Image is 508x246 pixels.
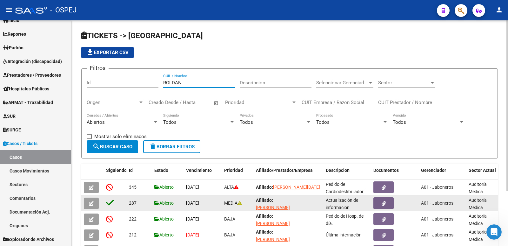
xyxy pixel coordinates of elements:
span: Gerenciador [421,168,446,173]
button: Exportar CSV [81,47,134,58]
mat-icon: delete [149,143,157,150]
span: Borrar Filtros [149,144,195,150]
span: Casos / Tickets [3,140,37,147]
span: Prioridad [225,100,291,105]
span: Prestadores / Proveedores [3,72,61,79]
span: Hospitales Públicos [3,85,49,92]
span: Abierto [154,200,174,206]
mat-icon: search [92,143,100,150]
span: Auditoría Médica [469,214,487,226]
span: Siguiendo [106,168,127,173]
strong: Afiliado: [256,214,273,219]
button: Open calendar [213,99,220,107]
span: Prioridad [224,168,243,173]
span: SURGE [3,126,21,133]
span: Padrón [3,44,23,51]
span: [DATE] [186,200,199,206]
span: Auditoría Médica [469,198,487,210]
span: Sector Actual [469,168,496,173]
span: Pedido de Hosp. de día. [326,214,364,226]
datatable-header-cell: Prioridad [222,164,253,185]
span: A01 - Jaboneros [421,216,453,221]
span: [PERSON_NAME][DATE] [273,185,320,190]
span: BAJA [224,216,235,221]
span: Origen [87,100,138,105]
strong: Afiliado: [256,229,273,235]
span: A01 - Jaboneros [421,185,453,190]
span: Seleccionar Gerenciador [316,80,368,86]
strong: Afiliado: [256,198,273,203]
span: Estado [154,168,168,173]
datatable-header-cell: Descripcion [323,164,371,185]
mat-icon: person [495,6,503,14]
span: Abierto [154,216,174,221]
span: TICKETS -> [GEOGRAPHIC_DATA] [81,31,203,40]
datatable-header-cell: Afiliado/Prestador/Empresa [253,164,323,185]
span: - OSPEJ [50,3,77,17]
span: Documentos [373,168,399,173]
span: 345 [129,185,137,190]
h3: Filtros [87,64,109,73]
datatable-header-cell: Gerenciador [418,164,466,185]
span: [DATE] [186,232,199,237]
datatable-header-cell: Id [126,164,152,185]
span: Mostrar solo eliminados [94,133,147,140]
span: Sector [378,80,430,86]
span: Explorador de Archivos [3,236,54,243]
span: [PERSON_NAME] [PERSON_NAME] [256,221,290,233]
span: [PERSON_NAME] [PERSON_NAME] [256,205,290,217]
button: Buscar Caso [87,140,138,153]
span: Descripcion [326,168,350,173]
datatable-header-cell: Sector Actual [466,164,504,185]
span: Id [129,168,133,173]
mat-icon: file_download [86,48,94,56]
span: ALTA [224,185,238,190]
datatable-header-cell: Siguiendo [104,164,126,185]
span: Integración (discapacidad) [3,58,62,65]
input: Fecha inicio [149,100,174,105]
span: Pedido de Cardiodesfibrilador [326,182,364,194]
span: Todos [163,119,177,125]
span: Abierto [154,232,174,237]
span: Última internación [326,232,362,237]
strong: Afiliado: [256,185,273,190]
span: Todos [393,119,406,125]
iframe: Intercom live chat [486,224,502,240]
span: MEDIA [224,200,242,206]
span: SUR [3,113,16,120]
span: A01 - Jaboneros [421,200,453,206]
input: Fecha fin [180,100,211,105]
span: [DATE] [186,185,199,190]
span: Vencimiento [186,168,212,173]
span: Auditoría Médica [469,229,487,242]
span: Todos [316,119,330,125]
span: A01 - Jaboneros [421,232,453,237]
span: Afiliado/Prestador/Empresa [256,168,313,173]
span: BAJA [224,232,235,237]
span: [DATE] [186,216,199,221]
span: Abiertos [87,119,105,125]
span: Todos [240,119,253,125]
datatable-header-cell: Vencimiento [184,164,222,185]
span: Abierto [154,185,174,190]
span: Buscar Caso [92,144,132,150]
span: Reportes [3,31,26,38]
mat-icon: menu [5,6,13,14]
button: Borrar Filtros [143,140,200,153]
span: 222 [129,216,137,221]
span: 287 [129,200,137,206]
span: 212 [129,232,137,237]
span: Auditoría Médica [469,182,487,194]
datatable-header-cell: Estado [152,164,184,185]
span: Actualización de información [326,198,358,210]
datatable-header-cell: Documentos [371,164,418,185]
span: ANMAT - Trazabilidad [3,99,53,106]
span: Exportar CSV [86,50,129,55]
